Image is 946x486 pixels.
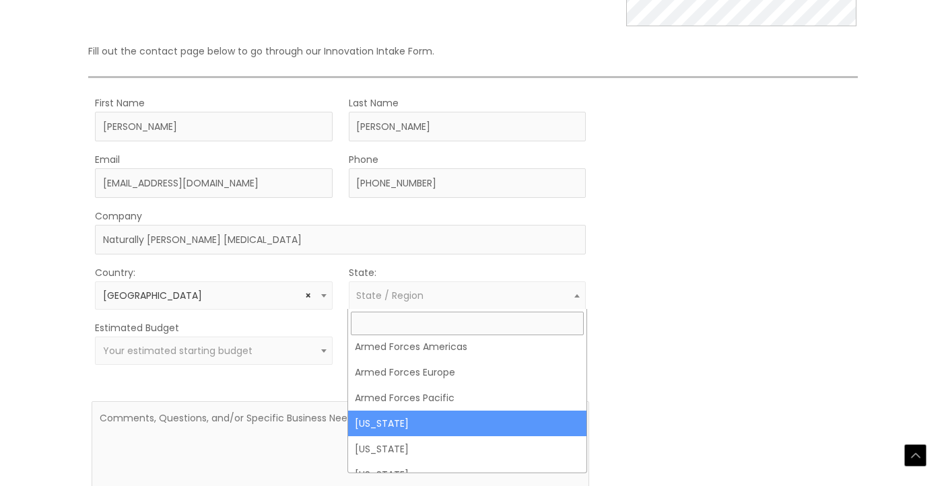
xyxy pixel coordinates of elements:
input: Enter Your Email [95,168,332,198]
input: Company Name [95,225,586,254]
label: Email [95,151,120,168]
input: First Name [95,112,332,141]
li: Armed Forces Europe [348,359,586,385]
label: First Name [95,94,145,112]
span: United States [95,281,332,310]
input: Last Name [349,112,586,141]
input: Enter Your Phone Number [349,168,586,198]
label: Country: [95,264,135,281]
span: Remove all items [305,289,311,302]
span: State / Region [356,289,424,302]
label: Company [95,207,142,225]
li: Armed Forces Americas [348,334,586,359]
label: Estimated Budget [95,319,179,337]
label: State: [349,264,376,281]
li: [US_STATE] [348,411,586,436]
span: United States [103,289,325,302]
p: Fill out the contact page below to go through our Innovation Intake Form. [88,42,857,60]
label: Phone [349,151,378,168]
span: Your estimated starting budget [103,344,252,357]
label: Last Name [349,94,399,112]
li: Armed Forces Pacific [348,385,586,411]
li: [US_STATE] [348,436,586,462]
